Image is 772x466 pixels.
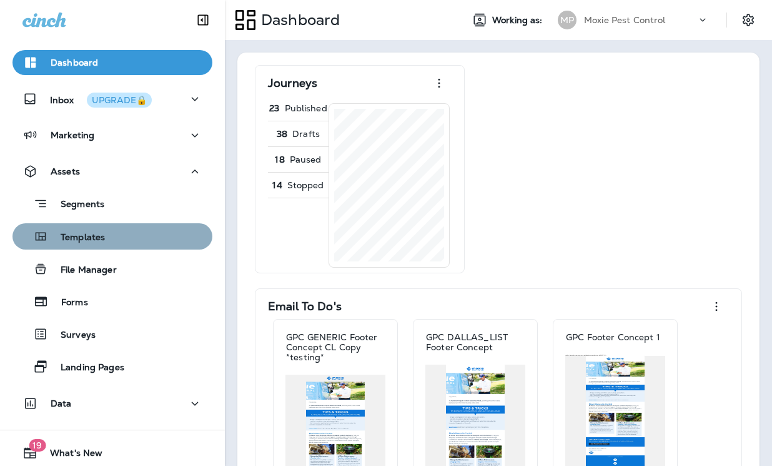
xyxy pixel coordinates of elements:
[12,256,212,282] button: File Manager
[12,123,212,148] button: Marketing
[292,129,320,139] p: Drafts
[48,265,117,276] p: File Manager
[12,321,212,347] button: Surveys
[492,15,545,26] span: Working as:
[426,332,525,352] p: GPC DALLAS_LIST Footer Concept
[87,93,152,108] button: UPGRADE🔒
[287,180,324,190] p: Stopped
[12,86,212,111] button: InboxUPGRADE🔒
[48,330,96,342] p: Surveys
[186,8,220,33] button: Collapse Sidebar
[558,11,577,29] div: MP
[51,130,94,140] p: Marketing
[12,50,212,75] button: Dashboard
[48,232,105,244] p: Templates
[51,398,72,408] p: Data
[566,332,660,342] p: GPC Footer Concept 1
[51,166,80,176] p: Assets
[12,440,212,465] button: 19What's New
[37,448,102,463] span: What's New
[29,439,46,452] span: 19
[737,9,760,31] button: Settings
[272,180,282,190] p: 14
[12,159,212,184] button: Assets
[12,353,212,380] button: Landing Pages
[48,199,104,211] p: Segments
[275,154,284,165] p: 18
[12,190,212,217] button: Segments
[268,300,342,313] p: Email To Do's
[49,297,88,309] p: Forms
[269,103,279,113] p: 23
[256,11,340,29] p: Dashboard
[286,332,385,362] p: GPC GENERIC Footer Concept CL Copy *testing*
[12,288,212,315] button: Forms
[290,154,322,165] p: Paused
[277,129,287,139] p: 38
[48,362,124,374] p: Landing Pages
[51,58,98,68] p: Dashboard
[12,391,212,416] button: Data
[268,77,317,89] p: Journeys
[584,15,666,25] p: Moxie Pest Control
[92,96,147,104] div: UPGRADE🔒
[285,103,327,113] p: Published
[50,93,152,106] p: Inbox
[12,223,212,250] button: Templates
